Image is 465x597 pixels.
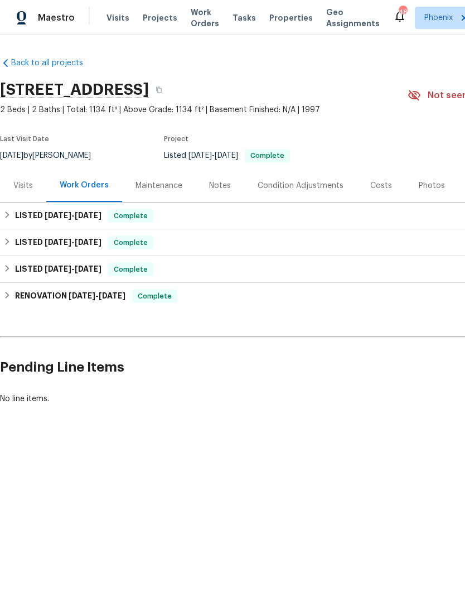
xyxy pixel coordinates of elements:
span: Complete [109,210,152,222]
span: Maestro [38,12,75,23]
span: Projects [143,12,177,23]
span: Tasks [232,14,256,22]
div: Work Orders [60,180,109,191]
div: Visits [13,180,33,191]
span: Listed [164,152,290,160]
span: Complete [109,237,152,248]
span: Complete [133,291,176,302]
span: [DATE] [75,238,101,246]
span: Properties [269,12,313,23]
div: Notes [209,180,231,191]
div: Maintenance [135,180,182,191]
span: [DATE] [75,211,101,219]
h6: LISTED [15,263,101,276]
span: Phoenix [424,12,453,23]
h6: LISTED [15,209,101,223]
span: - [45,238,101,246]
div: Costs [370,180,392,191]
span: Complete [109,264,152,275]
span: Complete [246,152,289,159]
button: Copy Address [149,80,169,100]
span: [DATE] [188,152,212,160]
span: [DATE] [45,211,71,219]
span: - [45,211,101,219]
h6: LISTED [15,236,101,249]
span: Work Orders [191,7,219,29]
h6: RENOVATION [15,290,125,303]
span: [DATE] [69,292,95,300]
span: Geo Assignments [326,7,380,29]
span: [DATE] [45,265,71,273]
span: - [69,292,125,300]
span: - [188,152,238,160]
div: 48 [399,7,406,18]
span: Visits [106,12,129,23]
span: [DATE] [99,292,125,300]
div: Condition Adjustments [258,180,343,191]
span: [DATE] [45,238,71,246]
span: [DATE] [215,152,238,160]
span: Project [164,136,188,142]
div: Photos [419,180,445,191]
span: - [45,265,101,273]
span: [DATE] [75,265,101,273]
